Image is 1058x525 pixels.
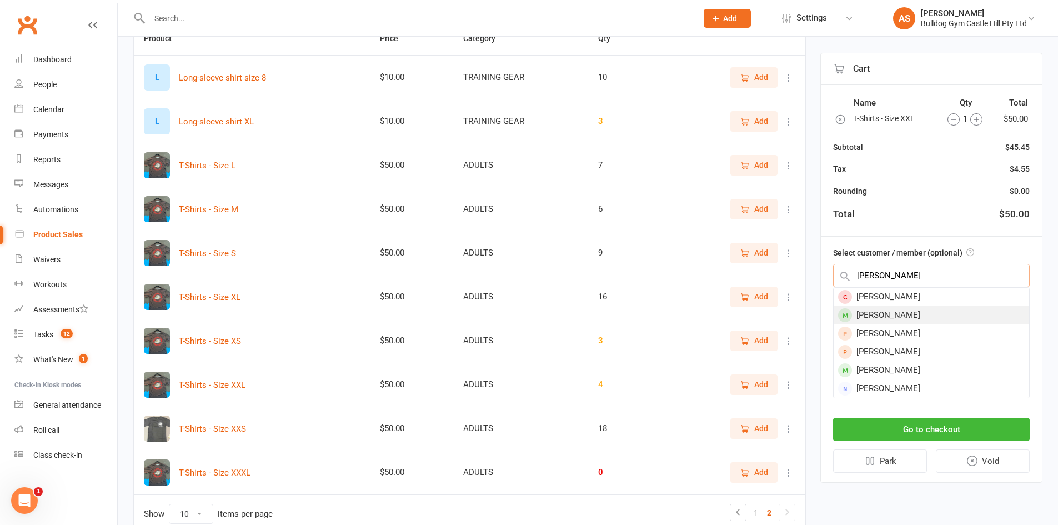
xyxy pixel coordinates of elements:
[14,247,117,272] a: Waivers
[380,336,444,346] div: $50.00
[380,161,444,170] div: $50.00
[146,11,689,26] input: Search...
[730,462,778,482] button: Add
[598,161,652,170] div: 7
[463,117,578,126] div: TRAINING GEAR
[33,55,72,64] div: Dashboard
[144,284,170,310] img: View / update product image
[833,264,1030,287] input: Search by name or scan member number
[463,32,508,45] button: Category
[463,248,578,258] div: ADULTS
[144,416,170,442] img: View / update product image
[463,468,578,477] div: ADULTS
[834,324,1029,343] div: [PERSON_NAME]
[996,111,1029,126] td: $50.00
[14,147,117,172] a: Reports
[1005,141,1030,153] div: $45.45
[463,424,578,433] div: ADULTS
[463,73,578,82] div: TRAINING GEAR
[380,117,444,126] div: $10.00
[380,292,444,302] div: $50.00
[144,372,170,398] img: View / update product image
[598,73,652,82] div: 10
[144,34,184,43] span: Product
[61,329,73,338] span: 12
[33,305,88,314] div: Assessments
[598,34,623,43] span: Qty
[144,459,170,486] img: View / update product image
[598,32,623,45] button: Qty
[937,112,992,126] div: 1
[730,111,778,131] button: Add
[730,155,778,175] button: Add
[1010,185,1030,197] div: $0.00
[33,205,78,214] div: Automations
[11,487,38,514] iframe: Intercom live chat
[834,288,1029,306] div: [PERSON_NAME]
[14,443,117,468] a: Class kiosk mode
[144,32,184,45] button: Product
[730,418,778,438] button: Add
[936,449,1030,473] button: Void
[33,155,61,164] div: Reports
[144,504,273,524] div: Show
[598,248,652,258] div: 9
[14,97,117,122] a: Calendar
[380,34,410,43] span: Price
[730,374,778,394] button: Add
[754,378,768,391] span: Add
[730,331,778,351] button: Add
[380,32,410,45] button: Price
[921,8,1027,18] div: [PERSON_NAME]
[730,67,778,87] button: Add
[598,204,652,214] div: 6
[754,71,768,83] span: Add
[33,280,67,289] div: Workouts
[34,487,43,496] span: 1
[996,96,1029,110] th: Total
[833,163,846,175] div: Tax
[179,291,240,304] button: T-Shirts - Size XL
[380,468,444,477] div: $50.00
[834,343,1029,361] div: [PERSON_NAME]
[833,185,867,197] div: Rounding
[14,272,117,297] a: Workouts
[834,306,1029,324] div: [PERSON_NAME]
[763,505,776,521] a: 2
[33,255,61,264] div: Waivers
[463,336,578,346] div: ADULTS
[33,355,73,364] div: What's New
[821,53,1042,85] div: Cart
[730,243,778,263] button: Add
[754,334,768,347] span: Add
[754,159,768,171] span: Add
[893,7,915,29] div: AS
[1010,163,1030,175] div: $4.55
[144,108,170,134] div: Set product image
[144,328,170,354] img: View / update product image
[463,161,578,170] div: ADULTS
[179,378,245,392] button: T-Shirts - Size XXL
[179,115,254,128] button: Long-sleeve shirt XL
[380,424,444,433] div: $50.00
[853,96,936,110] th: Name
[834,379,1029,398] div: [PERSON_NAME]
[833,449,927,473] button: Park
[144,196,170,222] img: View / update product image
[937,96,994,110] th: Qty
[179,159,235,172] button: T-Shirts - Size L
[13,11,41,39] a: Clubworx
[179,466,250,479] button: T-Shirts - Size XXXL
[598,117,652,126] div: 3
[14,197,117,222] a: Automations
[33,401,101,409] div: General attendance
[730,287,778,307] button: Add
[463,34,508,43] span: Category
[598,292,652,302] div: 16
[14,172,117,197] a: Messages
[33,180,68,189] div: Messages
[33,230,83,239] div: Product Sales
[14,347,117,372] a: What's New1
[33,80,57,89] div: People
[380,248,444,258] div: $50.00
